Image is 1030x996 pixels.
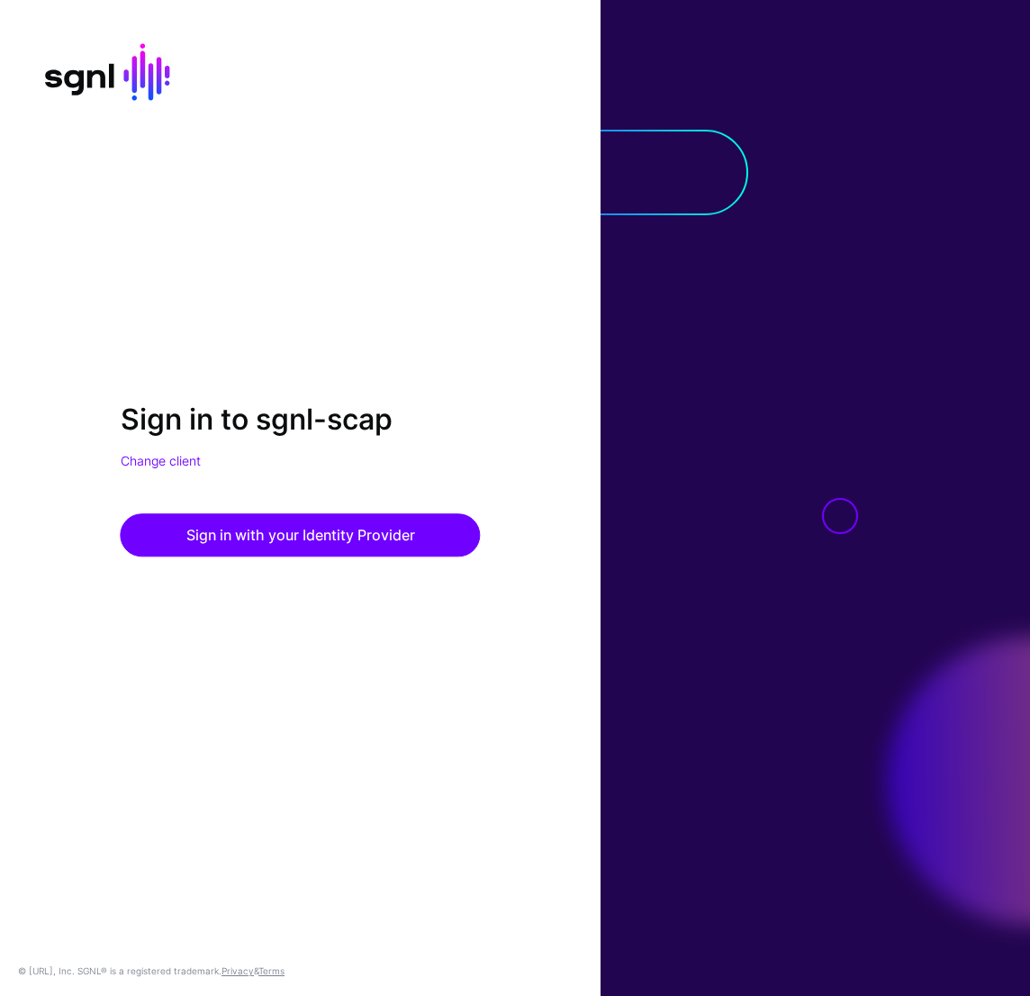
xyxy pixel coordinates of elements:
[121,403,481,437] h2: Sign in to sgnl-scap
[18,964,285,978] div: © [URL], Inc. SGNL® is a registered trademark. &
[121,514,481,557] button: Sign in with your Identity Provider
[121,454,201,469] a: Change client
[221,965,254,976] a: Privacy
[258,965,285,976] a: Terms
